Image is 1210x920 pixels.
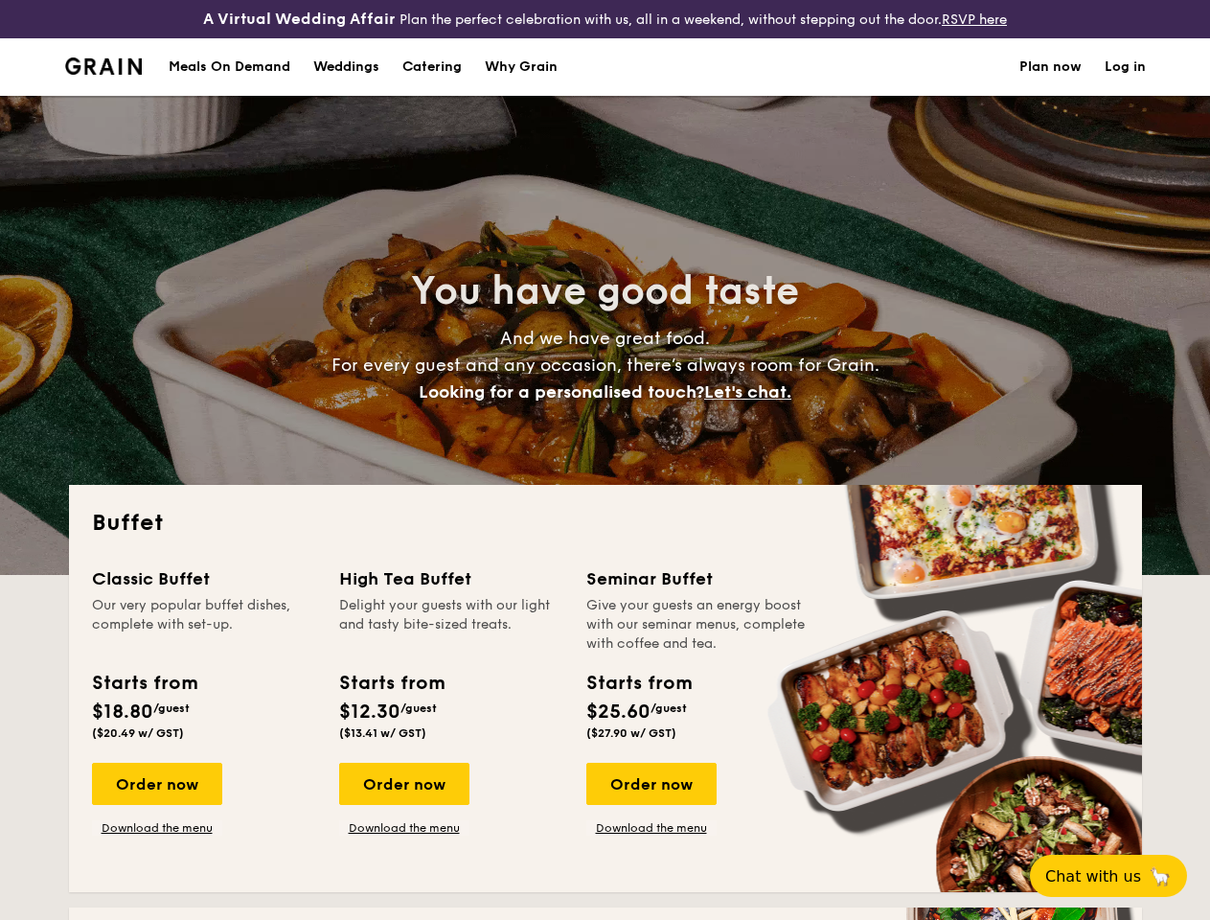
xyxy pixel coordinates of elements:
button: Chat with us🦙 [1030,855,1187,897]
div: Starts from [92,669,196,698]
div: Order now [92,763,222,805]
span: /guest [153,701,190,715]
h1: Catering [402,38,462,96]
a: RSVP here [942,11,1007,28]
a: Download the menu [339,820,469,836]
a: Meals On Demand [157,38,302,96]
div: Order now [586,763,717,805]
div: Give your guests an energy boost with our seminar menus, complete with coffee and tea. [586,596,810,654]
div: Weddings [313,38,379,96]
div: Starts from [339,669,444,698]
a: Download the menu [586,820,717,836]
span: ($27.90 w/ GST) [586,726,676,740]
a: Download the menu [92,820,222,836]
div: Why Grain [485,38,558,96]
span: $18.80 [92,701,153,724]
span: ($20.49 w/ GST) [92,726,184,740]
div: Our very popular buffet dishes, complete with set-up. [92,596,316,654]
div: Seminar Buffet [586,565,810,592]
a: Logotype [65,57,143,75]
div: Meals On Demand [169,38,290,96]
span: ($13.41 w/ GST) [339,726,426,740]
h4: A Virtual Wedding Affair [203,8,396,31]
a: Catering [391,38,473,96]
img: Grain [65,57,143,75]
span: Chat with us [1045,867,1141,885]
span: /guest [651,701,687,715]
div: Order now [339,763,469,805]
span: $25.60 [586,701,651,724]
h2: Buffet [92,508,1119,539]
div: Plan the perfect celebration with us, all in a weekend, without stepping out the door. [202,8,1009,31]
a: Plan now [1019,38,1082,96]
a: Weddings [302,38,391,96]
span: $12.30 [339,701,400,724]
span: /guest [400,701,437,715]
span: Looking for a personalised touch? [419,381,704,402]
a: Why Grain [473,38,569,96]
div: Classic Buffet [92,565,316,592]
div: High Tea Buffet [339,565,563,592]
div: Delight your guests with our light and tasty bite-sized treats. [339,596,563,654]
span: You have good taste [411,268,799,314]
span: 🦙 [1149,865,1172,887]
a: Log in [1105,38,1146,96]
span: Let's chat. [704,381,791,402]
span: And we have great food. For every guest and any occasion, there’s always room for Grain. [331,328,879,402]
div: Starts from [586,669,691,698]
